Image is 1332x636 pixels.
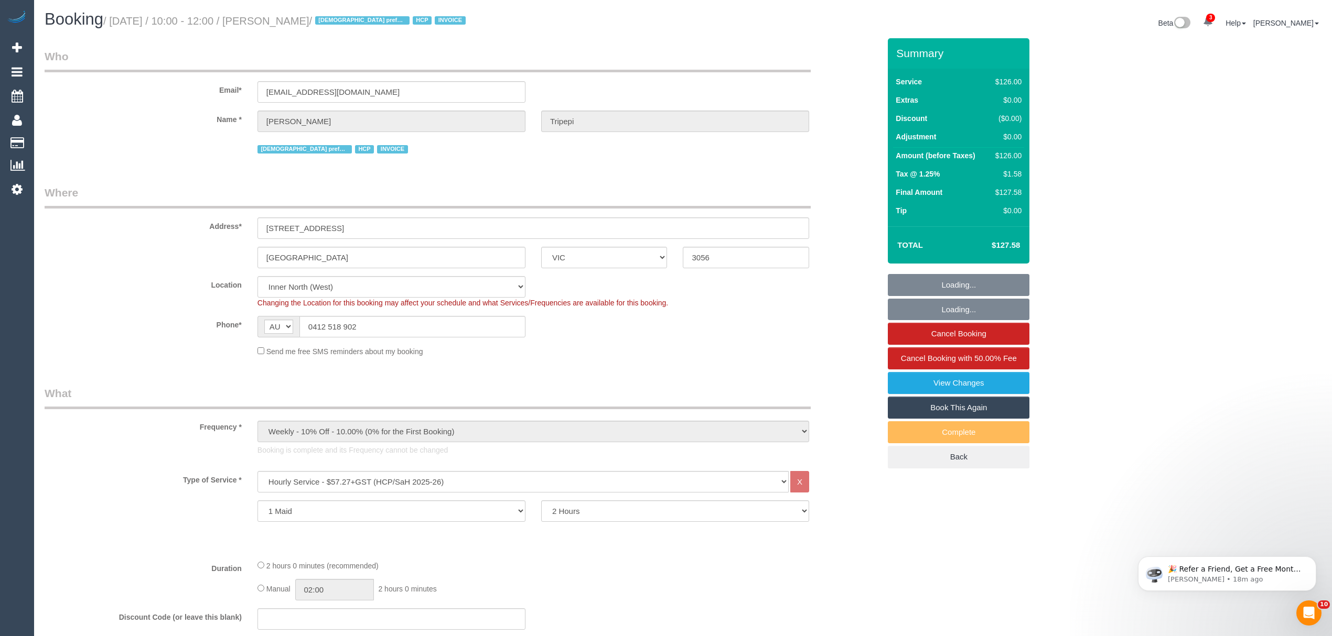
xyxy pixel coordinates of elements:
[37,111,250,125] label: Name *
[37,471,250,485] label: Type of Service *
[1198,10,1218,34] a: 3
[991,113,1022,124] div: ($0.00)
[1158,19,1191,27] a: Beta
[991,169,1022,179] div: $1.58
[1206,14,1215,22] span: 3
[45,10,103,28] span: Booking
[266,347,423,356] span: Send me free SMS reminders about my booking
[991,205,1022,216] div: $0.00
[266,562,379,570] span: 2 hours 0 minutes (recommended)
[257,81,525,103] input: Email*
[897,240,923,249] strong: Total
[1296,600,1322,626] iframe: Intercom live chat
[45,49,811,72] legend: Who
[1122,534,1332,608] iframe: Intercom notifications message
[45,386,811,409] legend: What
[377,145,407,153] span: INVOICE
[103,15,469,27] small: / [DATE] / 10:00 - 12:00 / [PERSON_NAME]
[888,347,1029,369] a: Cancel Booking with 50.00% Fee
[896,169,940,179] label: Tax @ 1.25%
[37,316,250,330] label: Phone*
[37,276,250,290] label: Location
[896,187,942,198] label: Final Amount
[991,131,1022,142] div: $0.00
[257,247,525,268] input: Suburb*
[378,585,436,593] span: 2 hours 0 minutes
[960,241,1020,250] h4: $127.58
[991,95,1022,105] div: $0.00
[991,150,1022,161] div: $126.00
[37,81,250,95] label: Email*
[257,445,809,455] p: Booking is complete and its Frequency cannot be changed
[991,76,1022,87] div: $126.00
[1173,17,1190,30] img: New interface
[1318,600,1330,609] span: 10
[266,585,291,593] span: Manual
[1226,19,1246,27] a: Help
[901,354,1017,363] span: Cancel Booking with 50.00% Fee
[37,560,250,574] label: Duration
[435,16,465,25] span: INVOICE
[896,131,936,142] label: Adjustment
[896,150,975,161] label: Amount (before Taxes)
[896,47,1024,59] h3: Summary
[888,446,1029,468] a: Back
[45,185,811,209] legend: Where
[37,418,250,432] label: Frequency *
[896,113,927,124] label: Discount
[257,299,668,307] span: Changing the Location for this booking may affect your schedule and what Services/Frequencies are...
[37,608,250,622] label: Discount Code (or leave this blank)
[413,16,432,25] span: HCP
[991,187,1022,198] div: $127.58
[541,111,809,132] input: Last Name*
[888,323,1029,345] a: Cancel Booking
[1253,19,1319,27] a: [PERSON_NAME]
[299,316,525,337] input: Phone*
[683,247,809,268] input: Post Code*
[896,76,922,87] label: Service
[257,145,352,153] span: [DEMOGRAPHIC_DATA] preferred
[309,15,469,27] span: /
[315,16,410,25] span: [DEMOGRAPHIC_DATA] preferred
[896,205,907,216] label: Tip
[896,95,918,105] label: Extras
[888,372,1029,394] a: View Changes
[888,397,1029,419] a: Book This Again
[6,10,27,25] img: Automaid Logo
[257,111,525,132] input: First Name*
[355,145,374,153] span: HCP
[37,217,250,232] label: Address*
